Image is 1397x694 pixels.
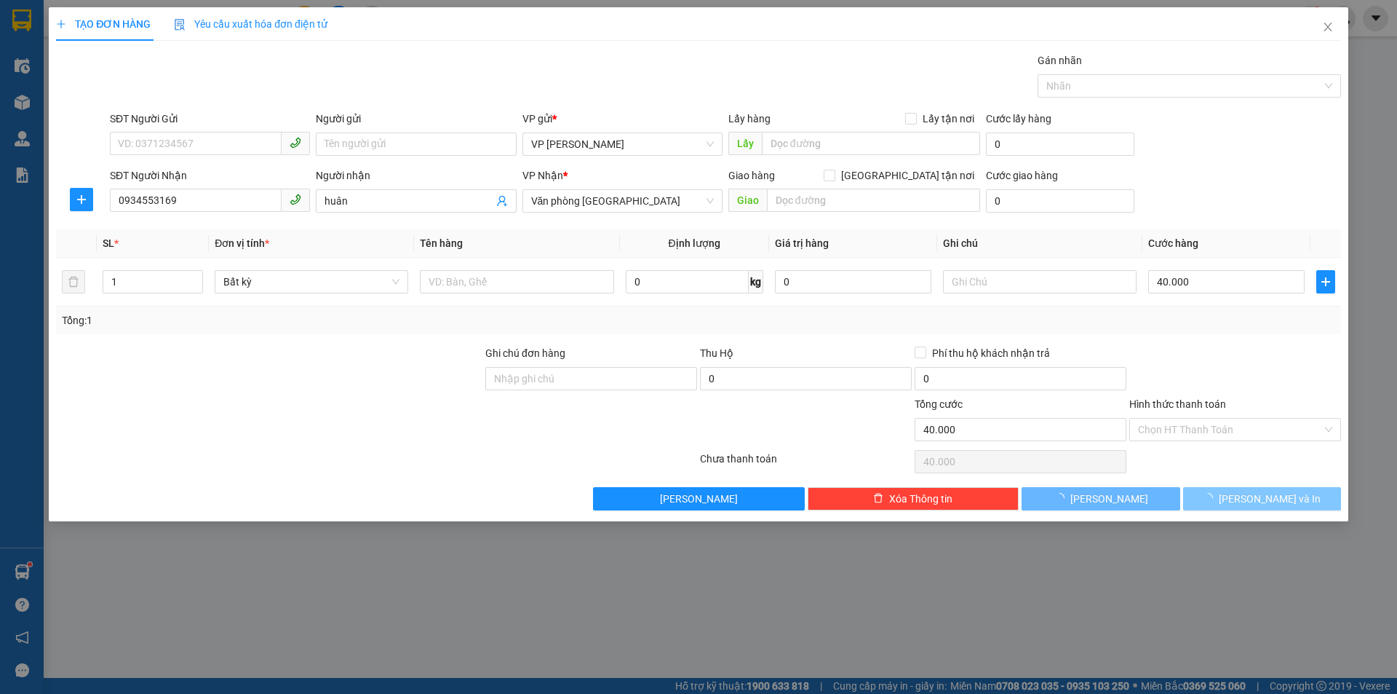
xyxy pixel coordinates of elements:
[986,113,1051,125] label: Cước lấy hàng
[56,19,66,29] span: plus
[767,189,980,212] input: Dọc đường
[1148,237,1198,249] span: Cước hàng
[1219,491,1321,507] span: [PERSON_NAME] và In
[420,270,613,293] input: VD: Bàn, Ghế
[698,451,913,476] div: Chưa thanh toán
[522,170,563,181] span: VP Nhận
[1317,276,1334,288] span: plus
[1129,398,1226,410] label: Hình thức thanh toán
[943,270,1137,293] input: Ghi Chú
[728,189,767,212] span: Giao
[531,190,714,212] span: Văn phòng Ninh Bình
[986,170,1058,181] label: Cước giao hàng
[1203,493,1219,503] span: loading
[56,18,151,30] span: TẠO ĐƠN HÀNG
[808,487,1019,510] button: deleteXóa Thông tin
[1070,491,1148,507] span: [PERSON_NAME]
[873,493,883,505] span: delete
[174,19,186,31] img: icon
[62,312,539,328] div: Tổng: 1
[917,111,980,127] span: Lấy tận nơi
[70,188,93,211] button: plus
[110,167,310,184] div: SĐT Người Nhận
[728,113,771,125] span: Lấy hàng
[1183,487,1341,510] button: [PERSON_NAME] và In
[1022,487,1179,510] button: [PERSON_NAME]
[522,111,723,127] div: VP gửi
[420,237,463,249] span: Tên hàng
[1322,21,1334,33] span: close
[926,345,1056,361] span: Phí thu hộ khách nhận trả
[485,347,565,359] label: Ghi chú đơn hàng
[835,167,980,184] span: [GEOGRAPHIC_DATA] tận nơi
[728,132,762,155] span: Lấy
[937,229,1142,258] th: Ghi chú
[728,170,775,181] span: Giao hàng
[174,18,327,30] span: Yêu cầu xuất hóa đơn điện tử
[316,111,516,127] div: Người gửi
[986,189,1134,213] input: Cước giao hàng
[889,491,952,507] span: Xóa Thông tin
[986,133,1134,156] input: Cước lấy hàng
[762,132,980,155] input: Dọc đường
[290,137,301,149] span: phone
[223,271,399,293] span: Bất kỳ
[1316,270,1335,293] button: plus
[71,194,92,205] span: plus
[669,237,720,249] span: Định lượng
[700,347,733,359] span: Thu Hộ
[485,367,697,390] input: Ghi chú đơn hàng
[749,270,763,293] span: kg
[215,237,269,249] span: Đơn vị tính
[531,133,714,155] span: VP Thịnh Liệt
[103,237,114,249] span: SL
[316,167,516,184] div: Người nhận
[775,237,829,249] span: Giá trị hàng
[496,195,508,207] span: user-add
[110,111,310,127] div: SĐT Người Gửi
[593,487,805,510] button: [PERSON_NAME]
[915,398,963,410] span: Tổng cước
[1054,493,1070,503] span: loading
[1038,55,1082,66] label: Gán nhãn
[62,270,85,293] button: delete
[660,491,738,507] span: [PERSON_NAME]
[290,194,301,205] span: phone
[775,270,931,293] input: 0
[1308,7,1348,48] button: Close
